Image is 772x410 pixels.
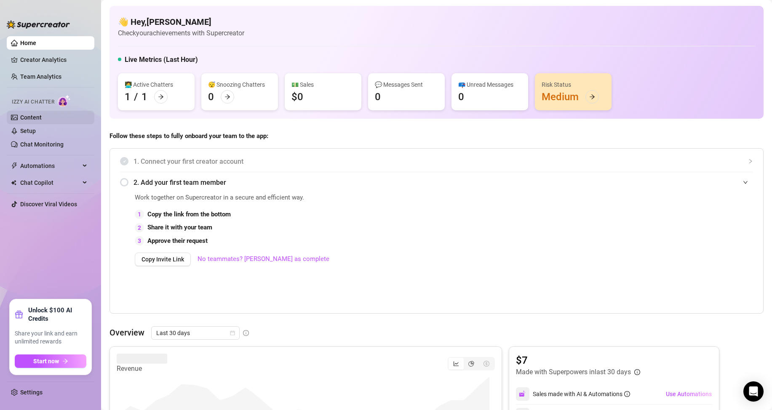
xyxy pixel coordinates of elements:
span: pie-chart [468,361,474,367]
strong: Unlock $100 AI Credits [28,306,86,323]
div: $0 [291,90,303,104]
div: 👩‍💻 Active Chatters [125,80,188,89]
span: Chat Copilot [20,176,80,189]
span: 2. Add your first team member [134,177,753,188]
span: Last 30 days [156,327,235,339]
h5: Live Metrics (Last Hour) [125,55,198,65]
div: 0 [375,90,381,104]
span: calendar [230,330,235,335]
span: thunderbolt [11,162,18,169]
a: Home [20,40,36,46]
span: Share your link and earn unlimited rewards [15,330,86,346]
span: info-circle [624,391,630,397]
h4: 👋 Hey, [PERSON_NAME] [118,16,244,28]
span: arrow-right [589,94,595,100]
div: 😴 Snoozing Chatters [208,80,271,89]
button: Start nowarrow-right [15,354,86,368]
div: 2 [135,223,144,232]
span: gift [15,310,23,319]
article: $7 [516,354,640,367]
div: 1 [135,210,144,219]
div: 2. Add your first team member [120,172,753,193]
article: Check your achievements with Supercreator [118,28,244,38]
strong: Follow these steps to fully onboard your team to the app: [110,132,268,140]
img: Chat Copilot [11,180,16,186]
div: Sales made with AI & Automations [533,389,630,399]
strong: Approve their request [147,237,208,245]
article: Made with Superpowers in last 30 days [516,367,631,377]
div: 1 [142,90,147,104]
article: Overview [110,326,144,339]
div: 💵 Sales [291,80,355,89]
a: Content [20,114,42,121]
span: arrow-right [224,94,230,100]
div: 📪 Unread Messages [458,80,521,89]
div: 0 [458,90,464,104]
a: Settings [20,389,43,396]
img: AI Chatter [58,95,71,107]
span: 1. Connect your first creator account [134,156,753,167]
span: expanded [743,180,748,185]
span: Izzy AI Chatter [12,98,54,106]
div: 1. Connect your first creator account [120,151,753,172]
span: Automations [20,159,80,173]
iframe: Adding Team Members [585,193,753,301]
a: Setup [20,128,36,134]
a: No teammates? [PERSON_NAME] as complete [198,254,329,264]
div: 1 [125,90,131,104]
span: Work together on Supercreator in a secure and efficient way. [135,193,564,203]
span: arrow-right [62,358,68,364]
div: Open Intercom Messenger [743,381,764,402]
span: info-circle [634,369,640,375]
span: Start now [33,358,59,365]
span: Copy Invite Link [142,256,184,263]
strong: Copy the link from the bottom [147,210,231,218]
div: Risk Status [542,80,605,89]
span: info-circle [243,330,249,336]
span: dollar-circle [484,361,489,367]
button: Use Automations [665,387,712,401]
img: logo-BBDzfeDw.svg [7,20,70,29]
img: svg%3e [519,390,526,398]
span: collapsed [748,159,753,164]
a: Creator Analytics [20,53,88,67]
div: 3 [135,236,144,245]
div: 0 [208,90,214,104]
strong: Share it with your team [147,224,212,231]
a: Team Analytics [20,73,61,80]
article: Revenue [117,364,167,374]
span: arrow-right [158,94,164,100]
div: segmented control [448,357,495,370]
a: Discover Viral Videos [20,201,77,208]
span: Use Automations [666,391,712,397]
div: 💬 Messages Sent [375,80,438,89]
button: Copy Invite Link [135,253,191,266]
span: line-chart [453,361,459,367]
a: Chat Monitoring [20,141,64,148]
